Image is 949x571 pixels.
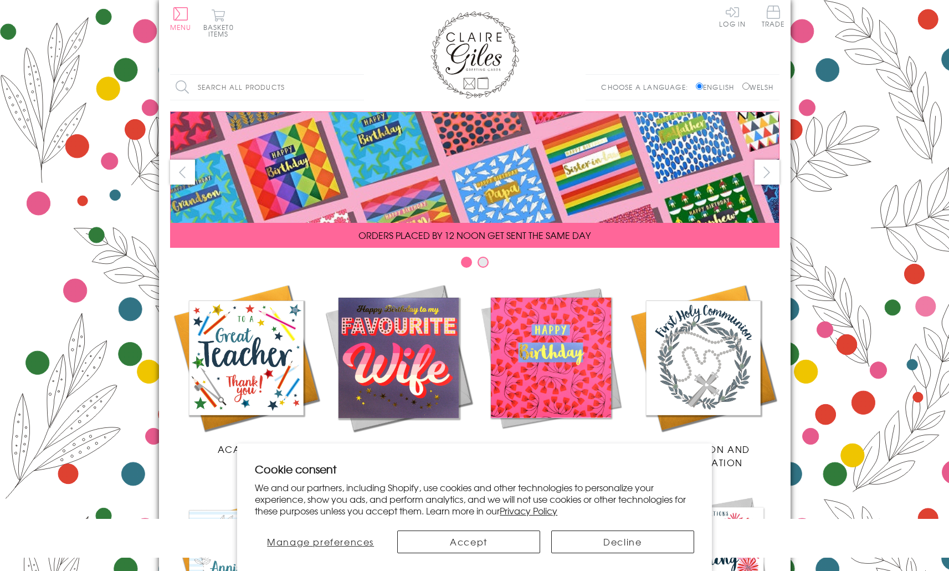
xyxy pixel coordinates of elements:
[267,535,374,548] span: Manage preferences
[755,160,779,185] button: next
[601,82,694,92] p: Choose a language:
[397,531,540,553] button: Accept
[656,442,750,469] span: Communion and Confirmation
[478,257,489,268] button: Carousel Page 2
[170,22,192,32] span: Menu
[627,282,779,469] a: Communion and Confirmation
[430,11,519,99] img: Claire Giles Greetings Cards
[218,442,275,456] span: Academic
[208,22,234,39] span: 0 items
[170,7,192,30] button: Menu
[524,442,577,456] span: Birthdays
[719,6,746,27] a: Log In
[170,75,364,100] input: Search all products
[696,83,703,90] input: English
[353,75,364,100] input: Search
[255,482,694,516] p: We and our partners, including Shopify, use cookies and other technologies to personalize your ex...
[696,82,740,92] label: English
[742,82,774,92] label: Welsh
[362,442,434,456] span: New Releases
[551,531,694,553] button: Decline
[461,257,472,268] button: Carousel Page 1 (Current Slide)
[762,6,785,27] span: Trade
[170,282,322,456] a: Academic
[170,160,195,185] button: prev
[203,9,234,37] button: Basket0 items
[475,282,627,456] a: Birthdays
[742,83,750,90] input: Welsh
[500,504,557,517] a: Privacy Policy
[255,531,386,553] button: Manage preferences
[170,256,779,273] div: Carousel Pagination
[762,6,785,29] a: Trade
[358,228,591,242] span: ORDERS PLACED BY 12 NOON GET SENT THE SAME DAY
[255,461,694,477] h2: Cookie consent
[322,282,475,456] a: New Releases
